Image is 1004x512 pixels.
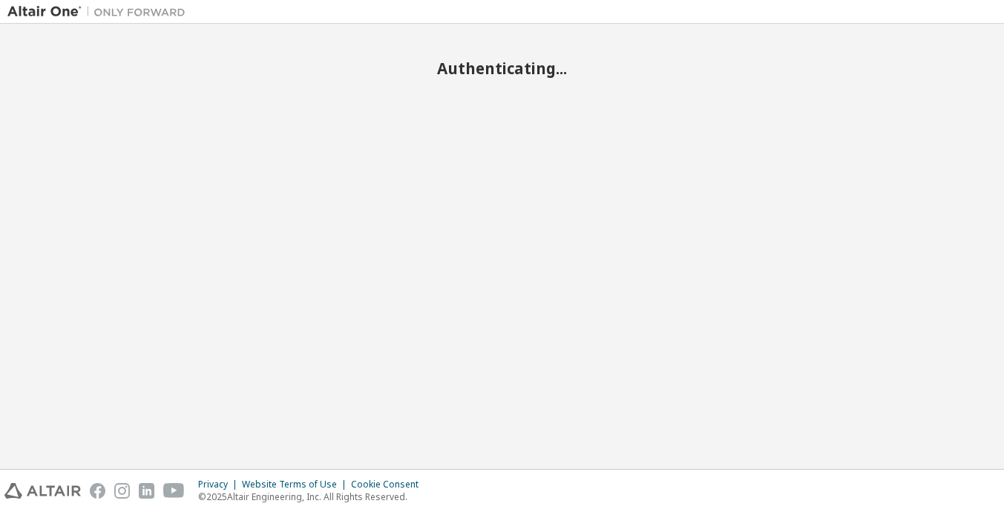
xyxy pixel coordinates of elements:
[139,483,154,499] img: linkedin.svg
[90,483,105,499] img: facebook.svg
[163,483,185,499] img: youtube.svg
[198,479,242,490] div: Privacy
[114,483,130,499] img: instagram.svg
[4,483,81,499] img: altair_logo.svg
[242,479,351,490] div: Website Terms of Use
[7,59,997,78] h2: Authenticating...
[351,479,427,490] div: Cookie Consent
[198,490,427,503] p: © 2025 Altair Engineering, Inc. All Rights Reserved.
[7,4,193,19] img: Altair One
